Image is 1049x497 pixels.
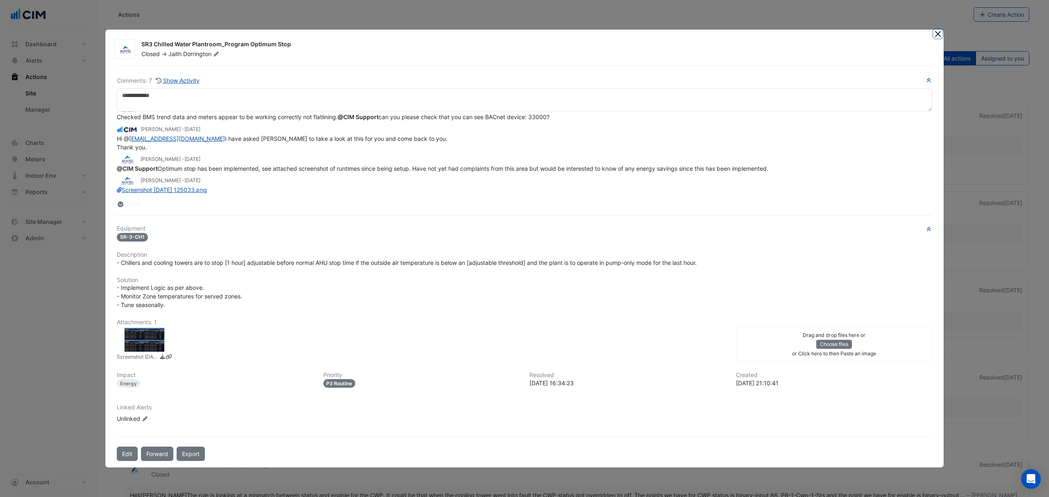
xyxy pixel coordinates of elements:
a: Download [159,353,166,362]
h6: Created [736,372,933,379]
small: Screenshot 2024-05-28 125033.png [117,353,158,362]
span: - Implement Logic as per above. - Monitor Zone temperatures for served zones. - Tune seasonally. [117,284,242,308]
h6: Attachments: 1 [117,319,932,326]
img: Austec Automation [117,176,137,185]
h6: Linked Alerts [117,404,932,411]
fa-layers: More [117,201,124,207]
small: [PERSON_NAME] - [141,126,200,133]
div: [DATE] 16:34:23 [529,379,726,387]
small: Drag and drop files here or [803,332,865,338]
h6: Impact [117,372,313,379]
span: -> [161,50,167,57]
button: Close [933,29,942,38]
img: Austec Automation [116,45,134,54]
span: support@cim.io [CIM] [117,165,158,172]
span: Checked BMS trend data and meters appear to be working correctly not flatlining. can you please c... [117,113,549,120]
h6: Resolved [529,372,726,379]
h6: Solution [117,277,932,284]
div: Screenshot 2024-05-28 125033.png [124,328,165,352]
div: Comments: 7 [117,76,200,85]
h6: Description [117,251,932,258]
span: Closed [141,50,160,57]
span: - Chillers and cooling towers are to stop [1 hour] adjustable before normal AHU stop time if the ... [117,259,697,266]
span: Jaith [168,50,182,57]
a: Copy link to clipboard [166,353,172,362]
span: Dorrington [183,50,221,58]
a: Export [177,447,205,461]
div: P3 Routine [323,379,356,388]
div: SR3 Chilled Water Plantroom_Program Optimum Stop [141,40,924,50]
small: [PERSON_NAME] - [141,156,200,163]
h6: Equipment [117,225,932,232]
span: Hi @ I have asked [PERSON_NAME] to take a look at this for you and come back to you. Thank you. [117,135,449,151]
div: Energy [117,379,140,388]
div: [DATE] 21:10:41 [736,379,933,387]
span: 2024-05-28 13:03:16 [184,156,200,162]
button: Edit [117,447,138,461]
span: support@cim.io [CIM] [338,113,379,120]
div: Unlinked [117,414,215,423]
span: 2024-05-28 14:26:21 [184,126,200,132]
span: SR-3-CH1 [117,233,148,242]
span: Optimum stop has been implemented, see attached screenshot of runtimes since being setup. Have no... [117,165,768,172]
img: CIM [117,125,137,134]
a: Screenshot [DATE] 125033.png [117,186,207,193]
button: Choose files [816,340,852,349]
button: Show Activity [155,76,200,85]
small: or Click here to then Paste an image [792,350,876,357]
h6: Priority [323,372,520,379]
button: Forward [141,447,173,461]
span: 2024-05-28 12:51:29 [184,177,200,183]
div: Open Intercom Messenger [1021,469,1041,489]
fa-icon: Edit Linked Alerts [142,416,148,422]
small: [PERSON_NAME] - [141,177,200,184]
img: Austec Automation [117,155,137,164]
a: [EMAIL_ADDRESS][DOMAIN_NAME] [129,135,225,142]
